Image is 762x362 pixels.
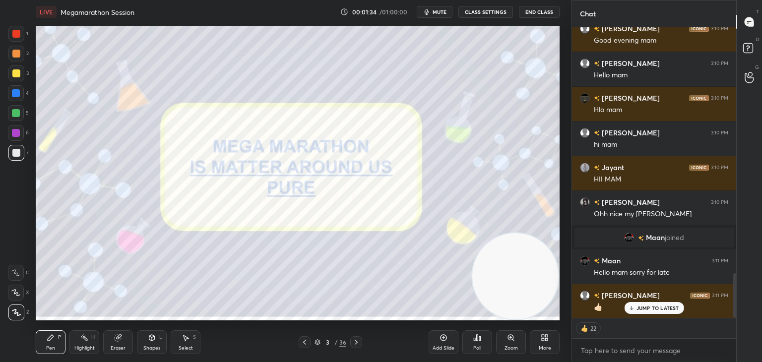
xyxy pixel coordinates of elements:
div: H [91,335,95,340]
img: 97dcf5d810574ba9bd714d941c438474.jpg [580,163,590,173]
div: C [8,265,29,281]
h6: [PERSON_NAME] [600,197,660,207]
div: 36 [339,338,346,347]
img: f1863600dc364ff29c93ee52cc27e4d1.jpg [580,197,590,207]
div: 👍🏻 [594,302,728,312]
img: no-rating-badge.077c3623.svg [594,130,600,136]
div: Highlight [74,346,95,351]
img: iconic-dark.1390631f.png [689,26,709,32]
div: HII MAM [594,175,728,184]
div: 3:11 PM [712,258,728,264]
div: Shapes [143,346,160,351]
div: 4 [8,85,29,101]
h4: Megamarathon Session [61,7,134,17]
img: no-rating-badge.077c3623.svg [594,61,600,66]
img: e742c77068854d38b62edfe9d76b236f.jpg [580,256,590,266]
div: 3:10 PM [711,95,728,101]
div: Poll [473,346,481,351]
img: no-rating-badge.077c3623.svg [594,26,600,32]
button: CLASS SETTINGS [458,6,513,18]
div: 6 [8,125,29,141]
div: 3:11 PM [712,293,728,299]
img: default.png [580,291,590,301]
div: S [193,335,196,340]
div: Hello mam sorry for late [594,268,728,278]
p: G [755,63,759,71]
button: End Class [519,6,560,18]
img: no-rating-badge.077c3623.svg [594,200,600,205]
div: Hlo mam [594,105,728,115]
div: Zoom [505,346,518,351]
p: JUMP TO LATEST [636,305,679,311]
div: P [58,335,61,340]
img: e742c77068854d38b62edfe9d76b236f.jpg [624,233,634,242]
div: 3 [322,339,332,345]
span: joined [665,234,684,241]
img: iconic-dark.1390631f.png [689,95,709,101]
div: Eraser [111,346,126,351]
div: LIVE [36,6,57,18]
img: iconic-dark.1390631f.png [690,293,710,299]
div: 1 [8,26,28,42]
h6: [PERSON_NAME] [600,58,660,68]
div: 3:10 PM [711,199,728,205]
h6: Jayant [600,162,624,173]
div: 3 [8,65,29,81]
img: default.png [580,24,590,34]
h6: [PERSON_NAME] [600,127,660,138]
div: More [539,346,551,351]
div: / [334,339,337,345]
div: 2 [8,46,29,61]
div: 3:10 PM [711,130,728,136]
div: Pen [46,346,55,351]
div: hi mam [594,140,728,150]
span: mute [433,8,446,15]
img: no-rating-badge.077c3623.svg [594,165,600,171]
p: D [756,36,759,43]
img: default.png [580,128,590,138]
div: Z [8,304,29,320]
div: 3:10 PM [711,26,728,32]
h6: [PERSON_NAME] [600,23,660,34]
div: Hello mam [594,70,728,80]
div: 3:10 PM [711,60,728,66]
button: mute [417,6,452,18]
img: thumbs_up.png [579,323,589,333]
div: 7 [8,145,29,161]
div: 3:10 PM [711,165,728,171]
div: X [8,285,29,301]
div: 5 [8,105,29,121]
img: default.png [580,59,590,68]
h6: [PERSON_NAME] [600,93,660,103]
h6: Maan [600,255,621,266]
div: grid [572,27,736,318]
img: no-rating-badge.077c3623.svg [594,258,600,264]
div: Ohh nice my [PERSON_NAME] [594,209,728,219]
div: Good evening mam [594,36,728,46]
div: 22 [589,324,597,332]
div: Select [179,346,193,351]
div: Add Slide [433,346,454,351]
p: T [756,8,759,15]
p: Chat [572,0,604,27]
img: no-rating-badge.077c3623.svg [594,293,600,299]
div: L [159,335,162,340]
img: no-rating-badge.077c3623.svg [638,236,644,241]
img: iconic-dark.1390631f.png [689,165,709,171]
img: 1942a5e4e2b8415d8ccd834709f89722.jpg [580,93,590,103]
img: no-rating-badge.077c3623.svg [594,96,600,101]
h6: [PERSON_NAME] [600,290,660,301]
span: Maan [646,234,665,241]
